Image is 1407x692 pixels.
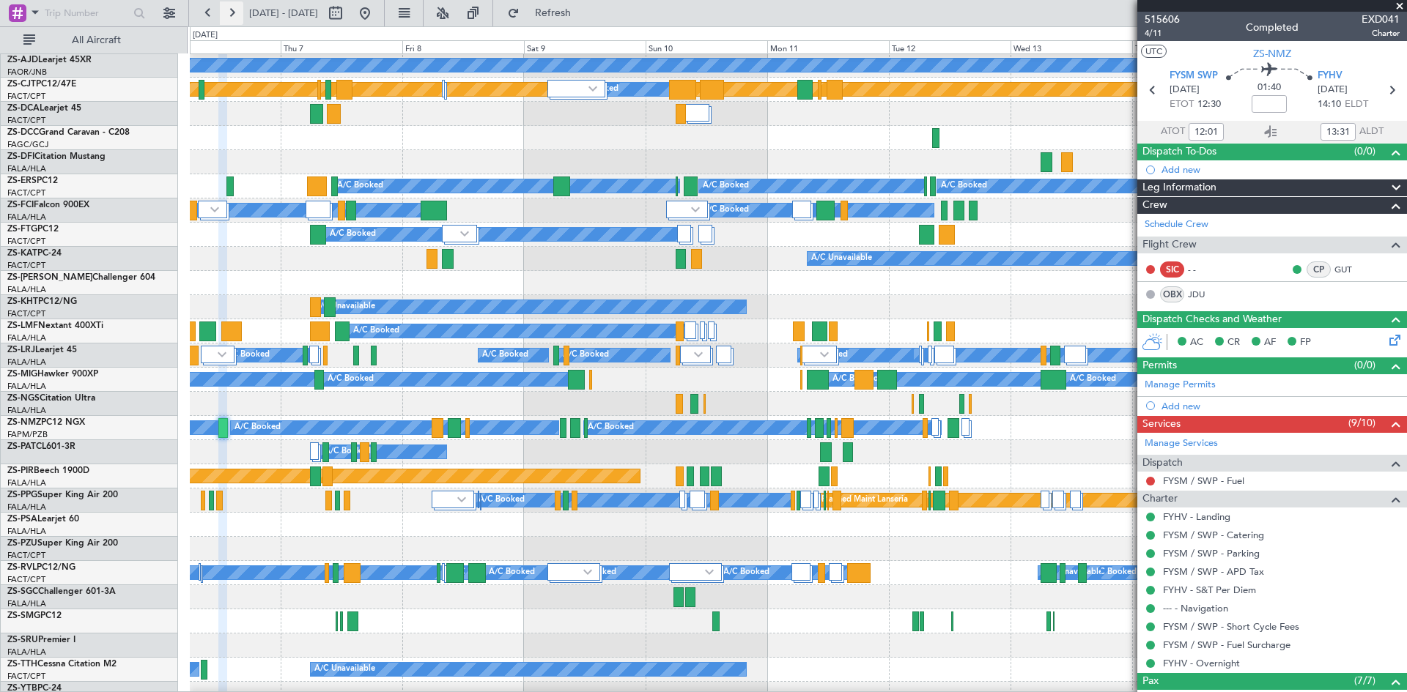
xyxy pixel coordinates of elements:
span: ZS-PPG [7,491,37,499]
a: GUT [1334,263,1367,276]
a: ZS-NMZPC12 NGX [7,418,85,427]
a: ZS-SMGPC12 [7,611,62,620]
a: FALA/HLA [7,357,46,368]
div: A/C Booked [588,417,634,439]
span: ZS-FCI [7,201,34,209]
span: FYSM SWP [1170,69,1218,83]
span: ZS-NGS [7,394,40,403]
span: ZS-SGC [7,587,38,596]
img: arrow-gray.svg [457,496,466,502]
a: FACT/CPT [7,236,45,247]
span: All Aircraft [38,35,155,45]
a: FACT/CPT [7,115,45,126]
a: ZS-FCIFalcon 900EX [7,201,89,209]
img: arrow-gray.svg [694,351,703,357]
a: FACT/CPT [7,574,45,585]
div: A/C Booked [330,223,376,245]
span: ZS-FTG [7,225,37,234]
a: ZS-PIRBeech 1900D [7,466,89,475]
div: A/C Booked [703,175,749,197]
a: ZS-CJTPC12/47E [7,80,76,89]
span: ALDT [1359,124,1384,139]
a: FYSM / SWP - Catering [1163,529,1264,541]
a: FALA/HLA [7,477,46,488]
span: ZS-PIR [7,466,34,475]
span: [DATE] - [DATE] [249,7,318,20]
div: A/C Booked [563,344,609,366]
div: Thu 7 [281,40,402,53]
div: A/C Booked [353,320,399,342]
span: ZS-AJD [7,56,38,64]
a: FALA/HLA [7,284,46,295]
div: A/C Booked [489,562,535,584]
div: Thu 14 [1132,40,1254,53]
span: Services [1142,416,1181,433]
span: ZS-PAT [7,442,36,451]
a: ZS-LMFNextant 400XTi [7,321,103,330]
a: FYSM / SWP - Fuel [1163,475,1244,487]
div: A/C Booked [482,344,528,366]
span: ZS-KAT [7,249,37,258]
input: --:-- [1189,123,1224,141]
span: ZS-PSA [7,515,37,524]
span: Dispatch [1142,455,1183,472]
a: FALA/HLA [7,598,46,609]
input: Trip Number [45,2,129,24]
div: Add new [1162,400,1400,412]
a: FALA/HLA [7,502,46,513]
span: Flight Crew [1142,237,1197,253]
img: arrow-gray.svg [691,207,700,212]
span: ZS-KHT [7,297,38,306]
img: arrow-gray.svg [588,86,597,92]
button: All Aircraft [16,29,159,52]
a: ZS-DCCGrand Caravan - C208 [7,128,130,137]
a: ZS-DCALearjet 45 [7,104,81,113]
a: --- - Navigation [1163,602,1228,614]
span: [DATE] [1318,83,1348,97]
a: ZS-SRUPremier I [7,636,75,644]
a: FACT/CPT [7,671,45,682]
span: ATOT [1161,124,1185,139]
span: Permits [1142,357,1177,374]
span: Dispatch Checks and Weather [1142,311,1282,328]
span: ZS-LRJ [7,346,35,354]
div: CP [1307,261,1331,278]
span: ZS-RVL [7,563,37,572]
div: Add new [1162,163,1400,176]
span: ZS-PZU [7,539,37,548]
div: SIC [1160,261,1184,278]
a: FYHV - S&T Per Diem [1163,584,1256,596]
div: A/C Booked [224,344,270,366]
a: FACT/CPT [7,260,45,271]
a: FALA/HLA [7,163,46,174]
span: ZS-SRU [7,636,38,644]
span: Charter [1362,27,1400,40]
div: A/C Unavailable [314,658,375,680]
span: ZS-CJT [7,80,36,89]
span: AF [1264,335,1276,350]
span: ZS-NMZ [7,418,41,427]
span: ZS-[PERSON_NAME] [7,273,92,282]
div: Wed 13 [1011,40,1132,53]
a: FYSM / SWP - APD Tax [1163,565,1264,578]
a: ZS-[PERSON_NAME]Challenger 604 [7,273,155,282]
span: ZS-ERS [7,176,37,185]
span: Refresh [522,8,584,18]
a: FAOR/JNB [7,67,47,78]
div: Mon 11 [767,40,889,53]
span: Charter [1142,491,1178,507]
span: ZS-DCC [7,128,39,137]
a: Manage Permits [1145,378,1216,392]
a: ZS-PSALearjet 60 [7,515,79,524]
a: FYSM / SWP - Short Cycle Fees [1163,620,1299,633]
a: ZS-LRJLearjet 45 [7,346,77,354]
a: FALA/HLA [7,381,46,392]
span: 14:10 [1318,97,1341,112]
img: arrow-gray.svg [705,569,714,575]
div: Planned Maint Lanseria [821,489,908,511]
div: A/C Booked [703,199,749,221]
span: [DATE] [1170,83,1200,97]
a: FALA/HLA [7,212,46,223]
a: ZS-PATCL601-3R [7,442,75,451]
span: (9/10) [1348,415,1375,431]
